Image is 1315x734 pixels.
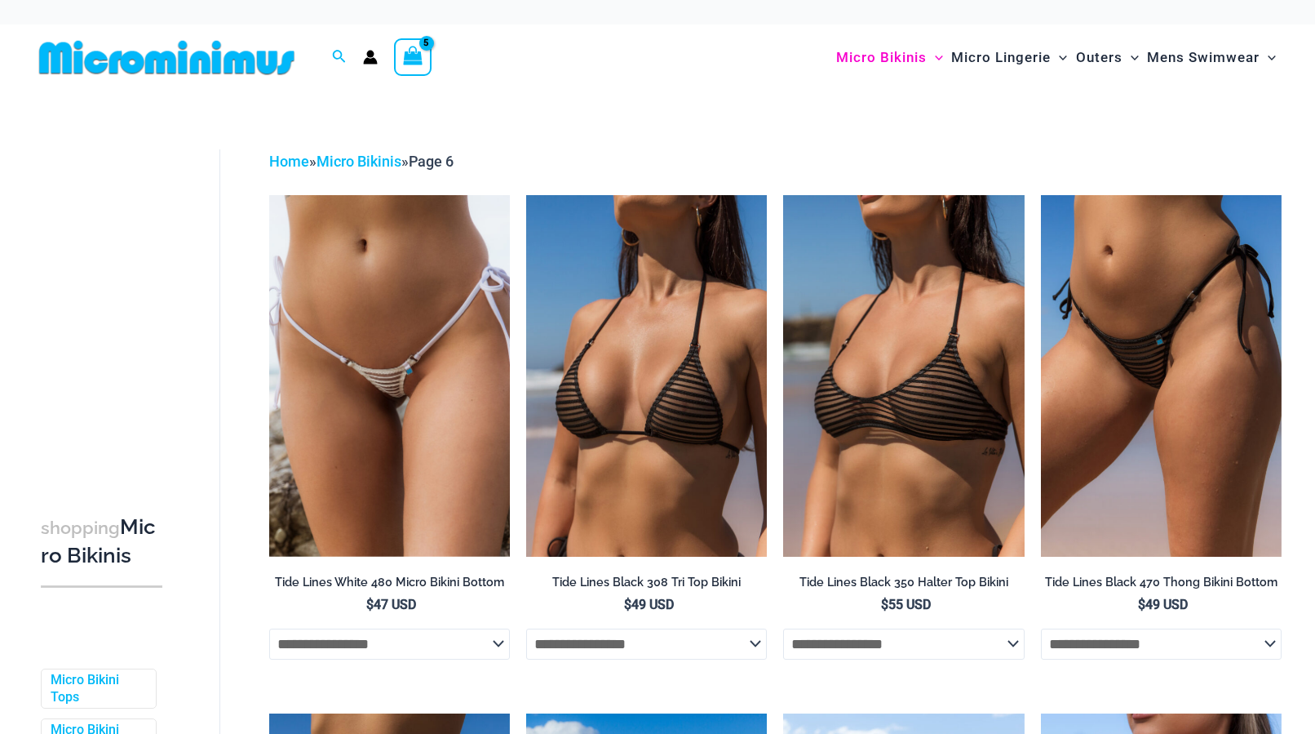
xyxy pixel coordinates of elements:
[1041,575,1282,590] h2: Tide Lines Black 470 Thong Bikini Bottom
[836,37,927,78] span: Micro Bikinis
[783,575,1024,596] a: Tide Lines Black 350 Halter Top Bikini
[832,33,947,82] a: Micro BikinisMenu ToggleMenu Toggle
[881,597,888,612] span: $
[1122,37,1139,78] span: Menu Toggle
[624,597,631,612] span: $
[1041,195,1282,557] a: Tide Lines Black 470 Thong 01Tide Lines Black 470 Thong 02Tide Lines Black 470 Thong 02
[269,575,510,590] h2: Tide Lines White 480 Micro Bikini Bottom
[881,597,931,612] bdi: 55 USD
[366,597,374,612] span: $
[269,153,454,170] span: » »
[1076,37,1122,78] span: Outers
[1041,575,1282,596] a: Tide Lines Black 470 Thong Bikini Bottom
[1147,37,1260,78] span: Mens Swimwear
[1072,33,1143,82] a: OutersMenu ToggleMenu Toggle
[269,195,510,557] img: Tide Lines White 480 Micro 01
[951,37,1051,78] span: Micro Lingerie
[41,518,120,538] span: shopping
[394,38,432,76] a: View Shopping Cart, 5 items
[783,575,1024,590] h2: Tide Lines Black 350 Halter Top Bikini
[33,39,301,76] img: MM SHOP LOGO FLAT
[947,33,1071,82] a: Micro LingerieMenu ToggleMenu Toggle
[1051,37,1067,78] span: Menu Toggle
[624,597,674,612] bdi: 49 USD
[1260,37,1276,78] span: Menu Toggle
[1143,33,1280,82] a: Mens SwimwearMenu ToggleMenu Toggle
[363,50,378,65] a: Account icon link
[366,597,416,612] bdi: 47 USD
[269,153,309,170] a: Home
[41,514,162,570] h3: Micro Bikinis
[783,195,1024,557] a: Tide Lines Black 350 Halter Top 01Tide Lines Black 350 Halter Top 480 Micro 01Tide Lines Black 35...
[830,30,1282,85] nav: Site Navigation
[927,37,943,78] span: Menu Toggle
[1138,597,1145,612] span: $
[269,575,510,596] a: Tide Lines White 480 Micro Bikini Bottom
[41,136,188,463] iframe: TrustedSite Certified
[1041,195,1282,557] img: Tide Lines Black 470 Thong 01
[332,47,347,68] a: Search icon link
[1138,597,1188,612] bdi: 49 USD
[526,195,767,557] a: Tide Lines Black 308 Tri Top 01Tide Lines Black 308 Tri Top 470 Thong 03Tide Lines Black 308 Tri ...
[526,195,767,557] img: Tide Lines Black 308 Tri Top 01
[526,575,767,596] a: Tide Lines Black 308 Tri Top Bikini
[783,195,1024,557] img: Tide Lines Black 350 Halter Top 01
[51,672,144,706] a: Micro Bikini Tops
[269,195,510,557] a: Tide Lines White 480 Micro 01Tide Lines White 480 Micro 02Tide Lines White 480 Micro 02
[317,153,401,170] a: Micro Bikinis
[409,153,454,170] span: Page 6
[526,575,767,590] h2: Tide Lines Black 308 Tri Top Bikini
